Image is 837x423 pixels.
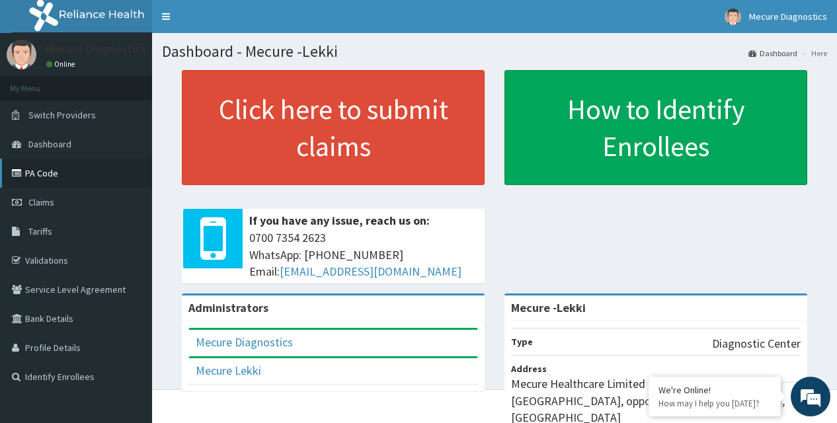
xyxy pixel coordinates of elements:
a: How to Identify Enrollees [504,70,807,185]
a: Online [46,59,78,69]
b: If you have any issue, reach us on: [249,213,430,228]
span: Dashboard [28,138,71,150]
li: Here [799,48,827,59]
img: User Image [7,40,36,69]
span: 0700 7354 2623 WhatsApp: [PHONE_NUMBER] Email: [249,229,478,280]
a: [EMAIL_ADDRESS][DOMAIN_NAME] [280,264,461,279]
p: Mecure Diagnostics [46,43,146,55]
img: User Image [725,9,741,25]
strong: Mecure -Lekki [511,300,586,315]
a: Mecure Lekki [196,363,261,378]
p: Diagnostic Center [712,335,801,352]
b: Type [511,336,533,348]
span: Claims [28,196,54,208]
b: Administrators [188,300,268,315]
h1: Dashboard - Mecure -Lekki [162,43,827,60]
a: Mecure Diagnostics [196,334,293,350]
span: Switch Providers [28,109,96,121]
span: Tariffs [28,225,52,237]
p: How may I help you today? [658,398,771,409]
a: Dashboard [748,48,797,59]
div: We're Online! [658,384,771,396]
span: Mecure Diagnostics [749,11,827,22]
b: Address [511,363,547,375]
a: Click here to submit claims [182,70,485,185]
